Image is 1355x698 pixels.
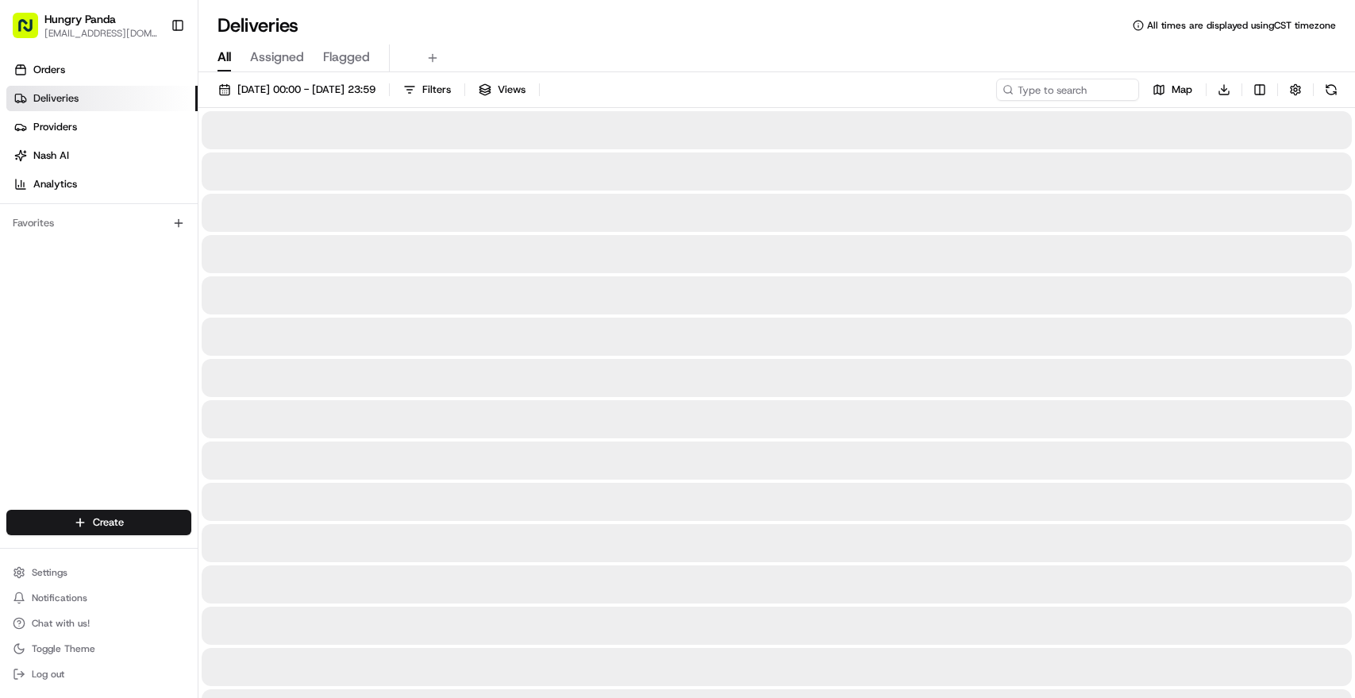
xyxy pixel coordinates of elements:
[498,83,525,97] span: Views
[211,79,383,101] button: [DATE] 00:00 - [DATE] 23:59
[32,592,87,604] span: Notifications
[1145,79,1199,101] button: Map
[32,642,95,655] span: Toggle Theme
[6,561,191,584] button: Settings
[250,48,304,67] span: Assigned
[32,617,90,630] span: Chat with us!
[6,663,191,685] button: Log out
[32,668,64,681] span: Log out
[6,57,198,83] a: Orders
[1172,83,1192,97] span: Map
[6,86,198,111] a: Deliveries
[237,83,375,97] span: [DATE] 00:00 - [DATE] 23:59
[6,612,191,634] button: Chat with us!
[6,6,164,44] button: Hungry Panda[EMAIL_ADDRESS][DOMAIN_NAME]
[33,91,79,106] span: Deliveries
[33,177,77,191] span: Analytics
[6,114,198,140] a: Providers
[1147,19,1336,32] span: All times are displayed using CST timezone
[6,210,191,236] div: Favorites
[1320,79,1342,101] button: Refresh
[996,79,1139,101] input: Type to search
[217,13,298,38] h1: Deliveries
[6,143,198,168] a: Nash AI
[6,587,191,609] button: Notifications
[6,638,191,660] button: Toggle Theme
[6,172,198,197] a: Analytics
[472,79,533,101] button: Views
[32,566,67,579] span: Settings
[217,48,231,67] span: All
[33,120,77,134] span: Providers
[422,83,451,97] span: Filters
[33,148,69,163] span: Nash AI
[33,63,65,77] span: Orders
[323,48,370,67] span: Flagged
[93,515,124,530] span: Create
[396,79,458,101] button: Filters
[6,510,191,535] button: Create
[44,27,158,40] button: [EMAIL_ADDRESS][DOMAIN_NAME]
[44,11,116,27] button: Hungry Panda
